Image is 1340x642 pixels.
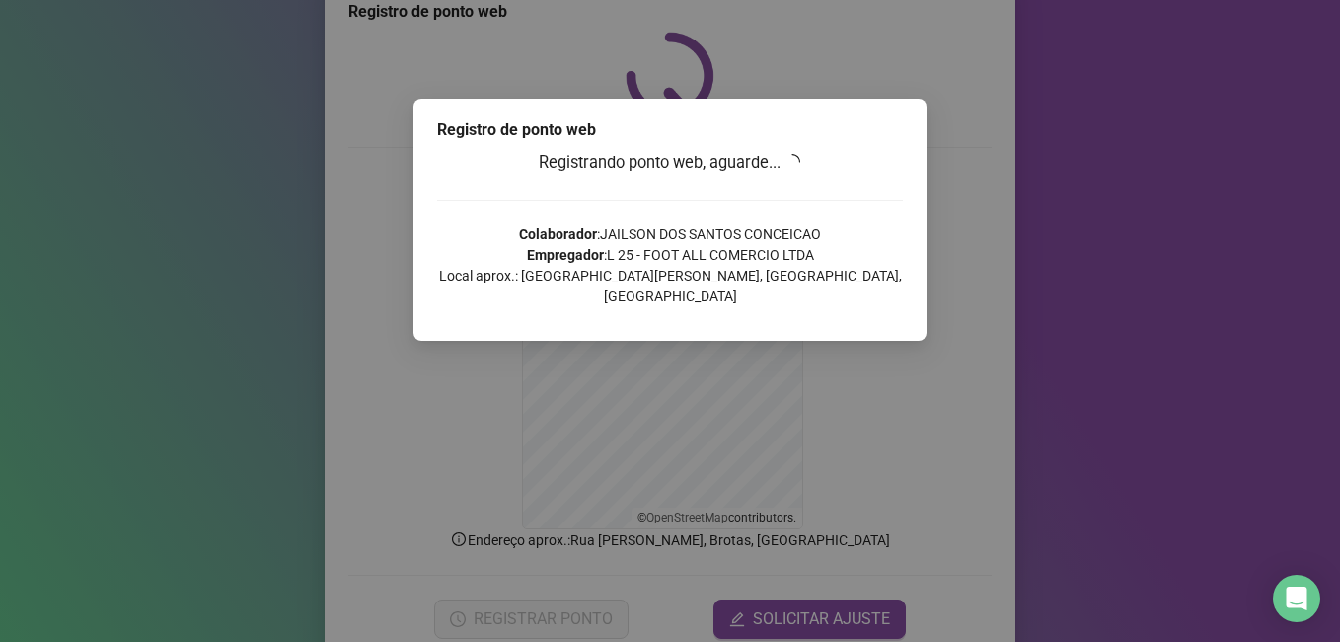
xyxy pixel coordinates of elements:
[782,150,804,173] span: loading
[437,150,903,176] h3: Registrando ponto web, aguarde...
[1273,575,1320,622] div: Open Intercom Messenger
[519,226,597,242] strong: Colaborador
[437,224,903,307] p: : JAILSON DOS SANTOS CONCEICAO : L 25 - FOOT ALL COMERCIO LTDA Local aprox.: [GEOGRAPHIC_DATA][PE...
[437,119,903,142] div: Registro de ponto web
[527,247,604,263] strong: Empregador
